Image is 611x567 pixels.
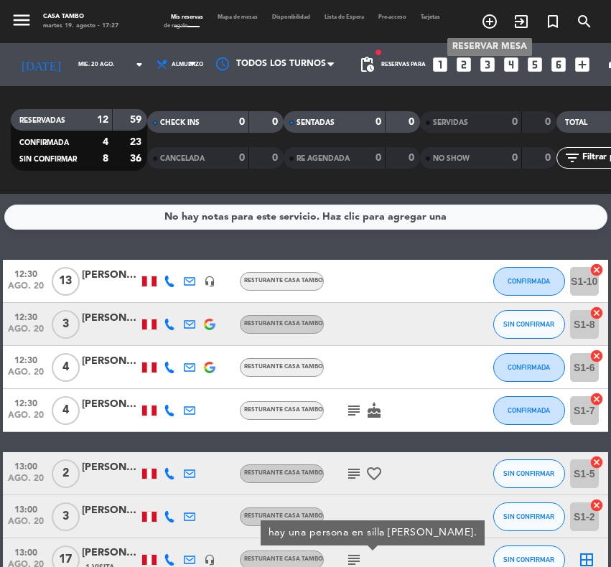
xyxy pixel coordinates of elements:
span: pending_actions [358,56,376,73]
span: SERVIDAS [433,119,468,126]
span: SIN CONFIRMAR [503,556,554,563]
button: CONFIRMADA [493,353,565,382]
strong: 4 [103,137,108,147]
span: Pre-acceso [371,14,414,20]
span: ago. 20 [8,411,44,427]
strong: 0 [512,117,518,127]
div: Casa Tambo [43,12,118,22]
i: headset_mic [204,554,215,566]
i: add_box [573,55,592,74]
strong: 0 [376,153,381,163]
strong: 59 [130,115,144,125]
strong: 0 [272,117,281,127]
span: RESERVADAS [19,117,65,124]
span: CANCELADA [160,155,205,162]
img: google-logo.png [204,319,215,330]
span: 12:30 [8,394,44,411]
i: [DATE] [11,51,71,78]
i: arrow_drop_down [131,56,148,73]
strong: 0 [239,117,245,127]
span: 2 [52,459,80,488]
span: SIN CONFIRMAR [503,469,554,477]
span: SENTADAS [297,119,335,126]
span: CONFIRMADA [508,406,550,414]
span: Disponibilidad [265,14,317,20]
span: 13:00 [8,457,44,474]
i: filter_list [564,149,581,167]
span: RE AGENDADA [297,155,350,162]
span: Mapa de mesas [210,14,265,20]
strong: 0 [545,153,554,163]
div: [PERSON_NAME] [82,267,139,283]
div: [PERSON_NAME] [82,396,139,413]
span: 4 [52,353,80,382]
span: 13:00 [8,500,44,517]
span: Resturante Casa Tambo [244,513,323,519]
i: favorite_border [365,465,383,482]
span: Resturante Casa Tambo [244,364,323,370]
span: SIN CONFIRMAR [503,320,554,328]
i: menu [11,9,32,31]
i: headset_mic [204,276,215,287]
i: looks_3 [478,55,497,74]
img: google-logo.png [204,362,215,373]
i: subject [345,465,363,482]
i: cake [365,402,383,419]
span: Almuerzo [172,61,203,68]
span: 4 [52,396,80,425]
span: Reservas para [381,61,426,68]
span: CHECK INS [160,119,200,126]
div: RESERVAR MESA [447,38,532,56]
span: NO SHOW [433,155,470,162]
button: CONFIRMADA [493,396,565,425]
span: SIN CONFIRMAR [19,156,77,163]
span: Lista de Espera [317,14,371,20]
span: SIN CONFIRMAR [503,512,554,520]
button: SIN CONFIRMAR [493,310,565,339]
i: search [576,13,593,30]
button: CONFIRMADA [493,267,565,296]
strong: 0 [239,153,245,163]
span: Resturante Casa Tambo [244,407,323,413]
span: 13:00 [8,543,44,560]
span: Resturante Casa Tambo [244,321,323,327]
i: looks_two [454,55,473,74]
i: exit_to_app [513,13,530,30]
span: 12:30 [8,308,44,324]
i: cancel [589,306,604,320]
span: ago. 20 [8,367,44,384]
div: [PERSON_NAME] [PERSON_NAME] [82,310,139,327]
div: [PERSON_NAME] [82,545,139,561]
span: CONFIRMADA [19,139,69,146]
strong: 0 [376,117,381,127]
i: cancel [589,498,604,512]
span: ago. 20 [8,324,44,341]
strong: 36 [130,154,144,164]
strong: 12 [97,115,108,125]
div: [PERSON_NAME] [82,459,139,476]
span: 3 [52,310,80,339]
div: hay una persona en silla [PERSON_NAME]. [269,525,477,540]
i: cancel [589,263,604,277]
div: martes 19. agosto - 17:27 [43,22,118,31]
span: ago. 20 [8,474,44,490]
i: looks_one [431,55,449,74]
span: fiber_manual_record [374,48,383,57]
strong: 0 [409,117,417,127]
strong: 0 [545,117,554,127]
span: Resturante Casa Tambo [244,470,323,476]
button: SIN CONFIRMAR [493,459,565,488]
span: 12:30 [8,265,44,281]
i: subject [345,402,363,419]
strong: 0 [409,153,417,163]
span: ago. 20 [8,281,44,298]
span: Mis reservas [164,14,210,20]
strong: 0 [512,153,518,163]
span: 3 [52,502,80,531]
i: looks_5 [526,55,544,74]
strong: 8 [103,154,108,164]
span: Resturante Casa Tambo [244,278,323,283]
i: add_circle_outline [481,13,498,30]
span: ago. 20 [8,517,44,533]
span: Tarjetas de regalo [164,14,440,29]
